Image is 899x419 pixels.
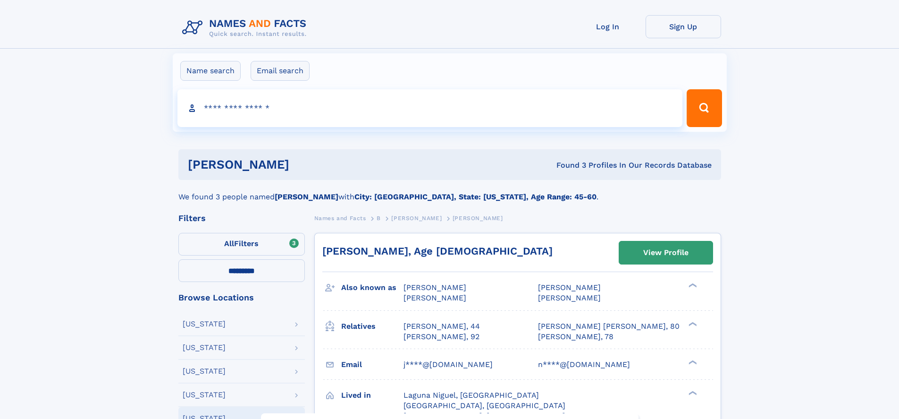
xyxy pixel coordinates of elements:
[183,368,226,375] div: [US_STATE]
[275,192,338,201] b: [PERSON_NAME]
[646,15,721,38] a: Sign Up
[403,332,479,342] a: [PERSON_NAME], 92
[403,283,466,292] span: [PERSON_NAME]
[354,192,597,201] b: City: [GEOGRAPHIC_DATA], State: [US_STATE], Age Range: 45-60
[183,344,226,351] div: [US_STATE]
[453,215,503,222] span: [PERSON_NAME]
[403,293,466,302] span: [PERSON_NAME]
[377,212,381,224] a: B
[403,401,565,410] span: [GEOGRAPHIC_DATA], [GEOGRAPHIC_DATA]
[180,61,241,81] label: Name search
[687,89,722,127] button: Search Button
[178,180,721,203] div: We found 3 people named with .
[403,321,480,332] a: [PERSON_NAME], 44
[570,15,646,38] a: Log In
[391,215,442,222] span: [PERSON_NAME]
[188,159,423,171] h1: [PERSON_NAME]
[686,321,697,327] div: ❯
[538,293,601,302] span: [PERSON_NAME]
[403,391,539,400] span: Laguna Niguel, [GEOGRAPHIC_DATA]
[619,241,713,264] a: View Profile
[178,15,314,41] img: Logo Names and Facts
[183,391,226,399] div: [US_STATE]
[178,233,305,256] label: Filters
[538,283,601,292] span: [PERSON_NAME]
[538,321,680,332] a: [PERSON_NAME] [PERSON_NAME], 80
[178,214,305,222] div: Filters
[177,89,683,127] input: search input
[341,318,403,334] h3: Relatives
[322,245,553,257] a: [PERSON_NAME], Age [DEMOGRAPHIC_DATA]
[423,160,712,171] div: Found 3 Profiles In Our Records Database
[251,61,310,81] label: Email search
[314,212,366,224] a: Names and Facts
[391,212,442,224] a: [PERSON_NAME]
[686,282,697,289] div: ❯
[686,359,697,365] div: ❯
[183,320,226,328] div: [US_STATE]
[178,293,305,302] div: Browse Locations
[377,215,381,222] span: B
[686,390,697,396] div: ❯
[643,242,689,264] div: View Profile
[341,280,403,296] h3: Also known as
[224,239,234,248] span: All
[341,357,403,373] h3: Email
[341,387,403,403] h3: Lived in
[538,332,613,342] a: [PERSON_NAME], 78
